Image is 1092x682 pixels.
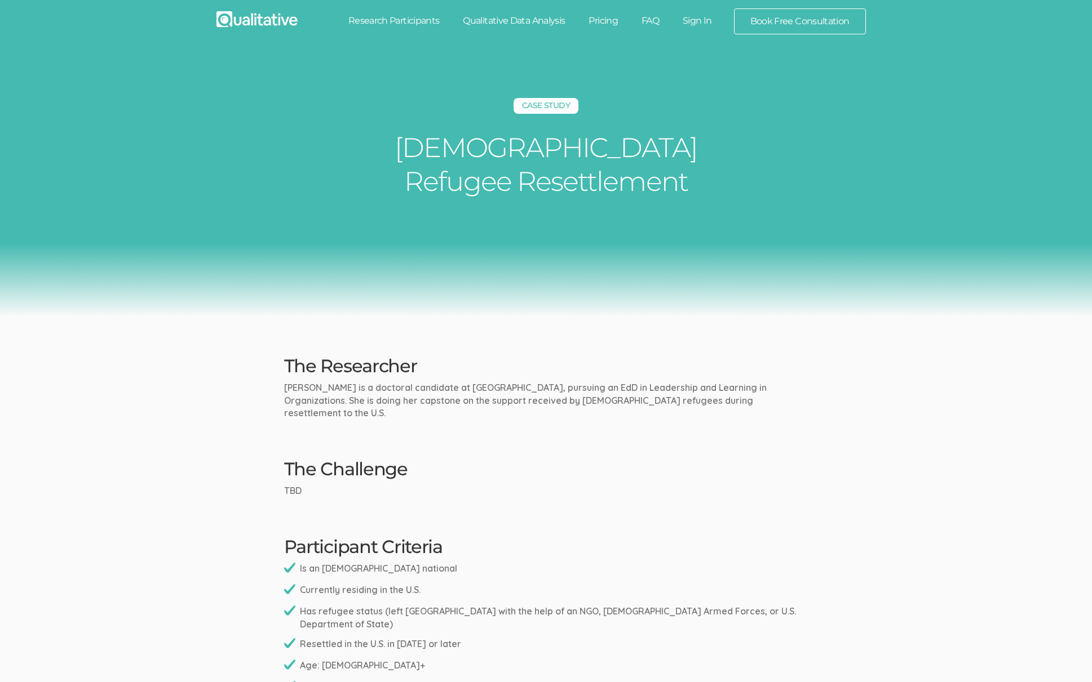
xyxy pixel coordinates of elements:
a: FAQ [630,8,671,33]
h5: Case Study [514,98,578,114]
h2: The Challenge [284,459,808,479]
a: Sign In [671,8,724,33]
iframe: Chat Widget [1036,628,1092,682]
h2: The Researcher [284,356,808,376]
p: TBD [284,484,808,497]
a: Qualitative Data Analysis [451,8,577,33]
li: Currently residing in the U.S. [284,583,808,598]
a: Book Free Consultation [735,9,865,34]
li: Is an [DEMOGRAPHIC_DATA] national [284,562,808,577]
p: [PERSON_NAME] is a doctoral candidate at [GEOGRAPHIC_DATA], pursuing an EdD in Leadership and Lea... [284,381,808,420]
li: Has refugee status (left [GEOGRAPHIC_DATA] with the help of an NGO, [DEMOGRAPHIC_DATA] Armed Forc... [284,605,808,631]
a: Pricing [577,8,630,33]
a: Research Participants [337,8,452,33]
img: Qualitative [216,11,298,27]
h1: [DEMOGRAPHIC_DATA] Refugee Resettlement [377,131,715,198]
li: Age: [DEMOGRAPHIC_DATA]+ [284,659,808,674]
h2: Participant Criteria [284,537,808,556]
li: Resettled in the U.S. in [DATE] or later [284,638,808,652]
